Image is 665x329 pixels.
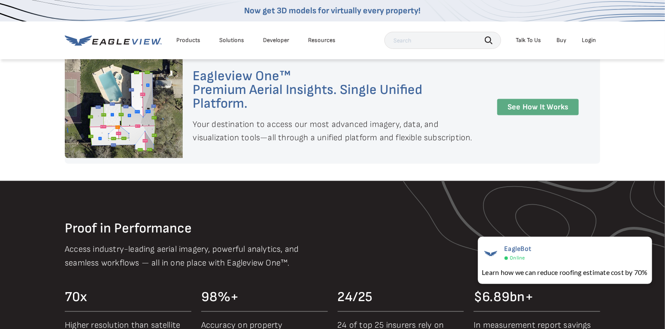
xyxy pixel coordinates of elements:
[474,291,600,305] div: $6.89bn+
[193,118,479,145] p: Your destination to access our most advanced imagery, data, and visualization tools—all through a...
[497,99,579,116] a: See How It Works
[65,291,191,305] div: 70x
[482,267,648,278] div: Learn how we can reduce roofing estimate cost by 70%
[65,243,326,270] p: Access industry-leading aerial imagery, powerful analytics, and seamless workflows — all in one p...
[516,36,541,44] div: Talk To Us
[482,245,499,262] img: EagleBot
[176,36,200,44] div: Products
[219,36,244,44] div: Solutions
[65,222,600,236] h2: Proof in Performance
[505,245,532,253] span: EagleBot
[556,36,566,44] a: Buy
[308,36,336,44] div: Resources
[338,291,464,305] div: 24/25
[245,6,421,16] a: Now get 3D models for virtually every property!
[510,255,525,261] span: Online
[582,36,596,44] div: Login
[193,69,479,111] h2: Eagleview One™ Premium Aerial Insights. Single Unified Platform.
[384,32,501,49] input: Search
[263,36,289,44] a: Developer
[201,291,328,305] div: 98%+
